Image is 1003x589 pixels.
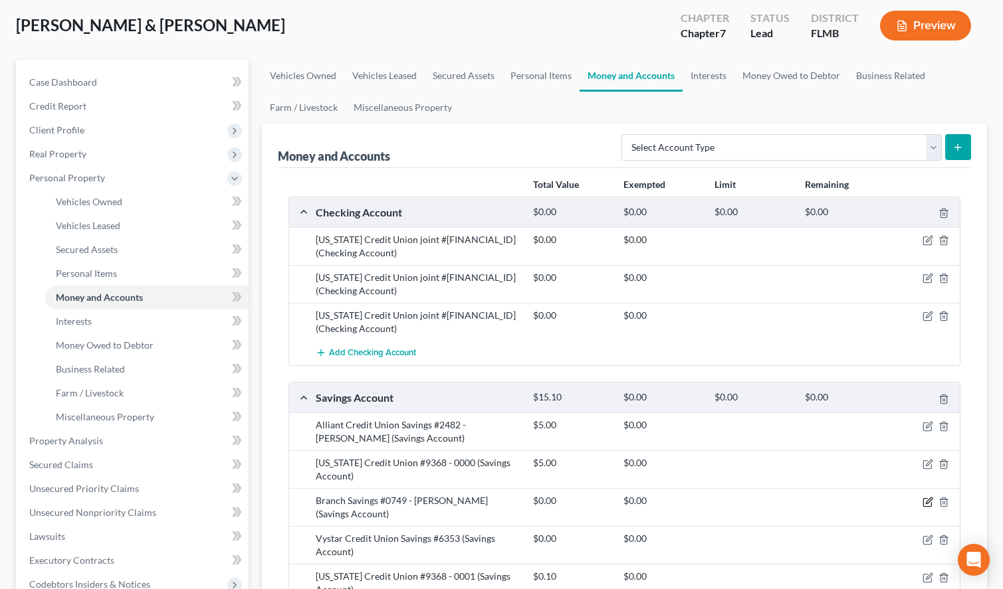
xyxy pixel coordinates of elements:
[880,11,971,41] button: Preview
[715,179,736,190] strong: Limit
[309,205,526,219] div: Checking Account
[29,459,93,470] span: Secured Claims
[617,456,707,469] div: $0.00
[29,507,156,518] span: Unsecured Nonpriority Claims
[19,453,249,477] a: Secured Claims
[502,60,580,92] a: Personal Items
[45,262,249,286] a: Personal Items
[45,357,249,381] a: Business Related
[19,525,249,548] a: Lawsuits
[45,190,249,214] a: Vehicles Owned
[262,60,344,92] a: Vehicles Owned
[56,244,118,255] span: Secured Assets
[617,391,707,404] div: $0.00
[309,271,526,297] div: [US_STATE] Credit Union joint #[FINANCIAL_ID] (Checking Account)
[734,60,848,92] a: Money Owed to Debtor
[29,100,86,112] span: Credit Report
[29,531,65,542] span: Lawsuits
[45,381,249,405] a: Farm / Livestock
[811,26,859,41] div: FLMB
[958,544,990,576] div: Open Intercom Messenger
[309,456,526,483] div: [US_STATE] Credit Union #9368 - 0000 (Savings Account)
[56,292,143,303] span: Money and Accounts
[45,405,249,429] a: Miscellaneous Property
[344,60,425,92] a: Vehicles Leased
[45,214,249,238] a: Vehicles Leased
[56,411,154,422] span: Miscellaneous Property
[56,268,117,279] span: Personal Items
[848,60,933,92] a: Business Related
[19,548,249,572] a: Executory Contracts
[617,418,707,432] div: $0.00
[683,60,734,92] a: Interests
[29,172,105,183] span: Personal Property
[19,477,249,501] a: Unsecured Priority Claims
[45,238,249,262] a: Secured Assets
[526,309,617,322] div: $0.00
[617,494,707,507] div: $0.00
[56,196,122,207] span: Vehicles Owned
[708,206,798,218] div: $0.00
[811,11,859,26] div: District
[45,286,249,309] a: Money and Accounts
[681,11,729,26] div: Chapter
[56,363,125,375] span: Business Related
[526,456,617,469] div: $5.00
[617,206,707,218] div: $0.00
[329,348,416,359] span: Add Checking Account
[617,271,707,284] div: $0.00
[526,532,617,545] div: $0.00
[798,391,889,404] div: $0.00
[19,429,249,453] a: Property Analysis
[708,391,798,404] div: $0.00
[56,339,154,351] span: Money Owed to Debtor
[19,70,249,94] a: Case Dashboard
[526,418,617,432] div: $5.00
[617,233,707,246] div: $0.00
[262,92,346,124] a: Farm / Livestock
[526,271,617,284] div: $0.00
[580,60,683,92] a: Money and Accounts
[425,60,502,92] a: Secured Assets
[29,76,97,88] span: Case Dashboard
[617,309,707,322] div: $0.00
[29,554,114,566] span: Executory Contracts
[45,333,249,357] a: Money Owed to Debtor
[309,494,526,521] div: Branch Savings #0749 - [PERSON_NAME] (Savings Account)
[720,27,726,39] span: 7
[29,483,139,494] span: Unsecured Priority Claims
[798,206,889,218] div: $0.00
[45,309,249,333] a: Interests
[19,94,249,118] a: Credit Report
[309,233,526,260] div: [US_STATE] Credit Union joint #[FINANCIAL_ID] (Checking Account)
[681,26,729,41] div: Chapter
[16,15,285,35] span: [PERSON_NAME] & [PERSON_NAME]
[533,179,579,190] strong: Total Value
[750,26,790,41] div: Lead
[526,233,617,246] div: $0.00
[29,124,84,135] span: Client Profile
[19,501,249,525] a: Unsecured Nonpriority Claims
[309,418,526,445] div: Alliant Credit Union Savings #2482 - [PERSON_NAME] (Savings Account)
[617,570,707,583] div: $0.00
[750,11,790,26] div: Status
[526,570,617,583] div: $0.10
[346,92,460,124] a: Miscellaneous Property
[623,179,665,190] strong: Exempted
[805,179,849,190] strong: Remaining
[56,387,124,398] span: Farm / Livestock
[617,532,707,545] div: $0.00
[56,315,92,327] span: Interests
[29,435,103,446] span: Property Analysis
[56,220,120,231] span: Vehicles Leased
[278,148,390,164] div: Money and Accounts
[316,341,416,365] button: Add Checking Account
[526,206,617,218] div: $0.00
[309,309,526,335] div: [US_STATE] Credit Union joint #[FINANCIAL_ID] (Checking Account)
[309,532,526,558] div: Vystar Credit Union Savings #6353 (Savings Account)
[29,148,86,159] span: Real Property
[526,391,617,404] div: $15.10
[309,390,526,404] div: Savings Account
[526,494,617,507] div: $0.00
